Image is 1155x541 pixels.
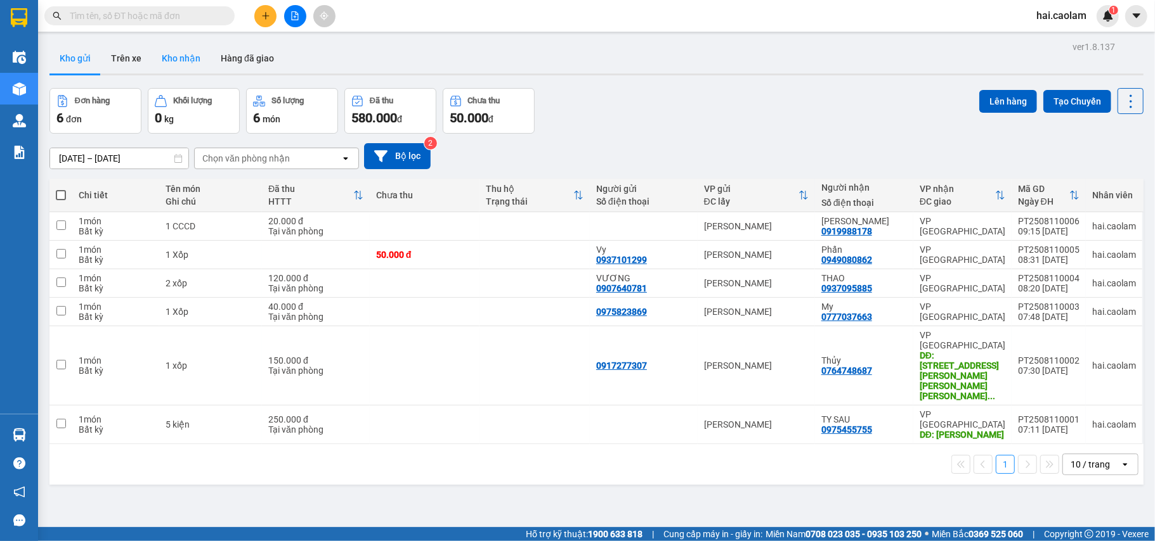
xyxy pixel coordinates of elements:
button: Lên hàng [979,90,1037,113]
div: hai.caolam [1092,360,1136,371]
div: hai.caolam [1092,250,1136,260]
img: logo-vxr [11,8,27,27]
input: Tìm tên, số ĐT hoặc mã đơn [70,9,219,23]
span: đ [488,114,493,124]
div: 0949080862 [821,255,872,265]
button: Đã thu580.000đ [344,88,436,134]
div: 0764748687 [821,366,872,376]
div: Thu hộ [486,184,573,194]
button: 1 [996,455,1015,474]
div: PT2508110004 [1018,273,1080,283]
div: [PERSON_NAME] [704,360,809,371]
span: 1 [1111,6,1116,15]
span: ⚪️ [925,531,929,537]
span: caret-down [1131,10,1142,22]
span: hai.caolam [1026,8,1097,23]
div: 0937101299 [596,255,647,265]
div: 0937095885 [821,283,872,293]
div: Chi tiết [79,190,153,200]
div: Vy [596,245,691,255]
div: Bất kỳ [79,366,153,376]
button: Kho gửi [49,43,101,73]
th: Toggle SortBy [480,179,590,212]
button: aim [313,5,336,27]
div: 07:11 [DATE] [1018,424,1080,435]
div: 0917277307 [596,360,647,371]
div: 08:20 [DATE] [1018,283,1080,293]
span: ... [988,391,995,401]
div: hai.caolam [1092,307,1136,317]
th: Toggle SortBy [913,179,1012,212]
strong: 0369 525 060 [969,529,1023,539]
div: Số điện thoại [821,198,907,208]
span: đơn [66,114,82,124]
div: ĐC lấy [704,196,799,207]
div: 150.000 đ [268,355,363,366]
div: 0777037663 [821,312,872,322]
div: VP [GEOGRAPHIC_DATA] [920,330,1005,350]
div: Chưa thu [468,96,500,105]
div: DĐ: 104 Bình lợi, phường 13, Bình Thạnh [920,350,1005,401]
div: 10 / trang [1071,458,1110,471]
img: warehouse-icon [13,51,26,64]
span: question-circle [13,457,25,469]
div: VP [GEOGRAPHIC_DATA] [920,302,1005,322]
div: Thủy [821,355,907,366]
div: VP [GEOGRAPHIC_DATA] [920,245,1005,265]
span: Miền Bắc [932,527,1023,541]
div: Người nhận [821,182,907,193]
span: đ [397,114,402,124]
div: Bất kỳ [79,312,153,322]
div: Tại văn phòng [268,283,363,293]
div: 1 món [79,245,153,255]
div: hai.caolam [1092,221,1136,231]
div: Mã GD [1018,184,1069,194]
div: 09:15 [DATE] [1018,226,1080,236]
button: Chưa thu50.000đ [443,88,535,134]
div: Đã thu [370,96,393,105]
div: 0919988178 [821,226,872,236]
div: Tại văn phòng [268,366,363,376]
div: 07:48 [DATE] [1018,312,1080,322]
div: Số lượng [271,96,304,105]
div: [PERSON_NAME] [704,419,809,430]
div: [PERSON_NAME] [704,221,809,231]
button: file-add [284,5,306,27]
div: Nhân viên [1092,190,1136,200]
div: 2 xốp [166,278,256,288]
div: Chưa thu [376,190,474,200]
div: Bất kỳ [79,255,153,265]
button: Đơn hàng6đơn [49,88,141,134]
div: VP gửi [704,184,799,194]
div: VP [GEOGRAPHIC_DATA] [920,409,1005,430]
button: Trên xe [101,43,152,73]
button: Số lượng6món [246,88,338,134]
div: PT2508110001 [1018,414,1080,424]
div: PT2508110006 [1018,216,1080,226]
div: Người gửi [596,184,691,194]
div: 1 món [79,216,153,226]
div: 0975823869 [596,307,647,317]
div: 40.000 đ [268,302,363,312]
svg: open [341,153,351,163]
div: 1 món [79,302,153,312]
div: Ghi chú [166,196,256,207]
div: My [821,302,907,312]
div: Số điện thoại [596,196,691,207]
img: warehouse-icon [13,82,26,96]
div: ver 1.8.137 [1073,40,1115,54]
button: Tạo Chuyến [1043,90,1111,113]
div: Tên món [166,184,256,194]
th: Toggle SortBy [698,179,815,212]
svg: open [1120,459,1130,469]
div: 120.000 đ [268,273,363,283]
span: plus [261,11,270,20]
sup: 2 [424,137,437,150]
img: warehouse-icon [13,114,26,127]
img: icon-new-feature [1102,10,1114,22]
div: 1 CCCD [166,221,256,231]
sup: 1 [1109,6,1118,15]
button: caret-down [1125,5,1147,27]
div: Trạng thái [486,196,573,207]
div: 1 Xốp [166,250,256,260]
